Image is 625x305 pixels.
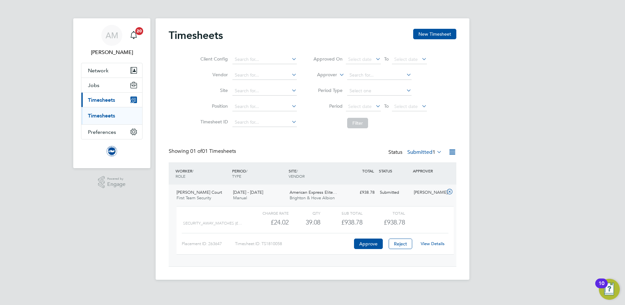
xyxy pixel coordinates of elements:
span: Jobs [88,82,99,88]
div: [PERSON_NAME] [411,187,445,198]
span: 20 [135,27,143,35]
span: [PERSON_NAME] Court [177,189,222,195]
a: Go to home page [81,146,143,156]
span: 1 [432,149,435,155]
div: Placement ID: 263647 [182,239,235,249]
span: ROLE [176,173,185,179]
span: Engage [107,182,126,187]
nav: Main navigation [73,18,150,168]
input: Search for... [232,102,297,111]
button: Timesheets [81,93,142,107]
span: / [246,168,247,173]
a: 20 [127,25,140,46]
span: Powered by [107,176,126,182]
span: [DATE] - [DATE] [233,189,263,195]
button: Network [81,63,142,78]
input: Search for... [232,55,297,64]
label: Approved On [313,56,343,62]
label: Timesheet ID [198,119,228,125]
span: Network [88,67,109,74]
button: Jobs [81,78,142,92]
button: Open Resource Center, 10 new notifications [599,279,620,300]
label: Client Config [198,56,228,62]
div: WORKER [174,165,230,182]
div: Showing [169,148,237,155]
span: SECURITY_AWAY_MATCHES (£… [183,221,242,225]
span: To [382,55,391,63]
div: Sub Total [320,209,363,217]
label: Period Type [313,87,343,93]
span: VENDOR [289,173,305,179]
span: Adrian Morris [81,48,143,56]
span: Select date [348,103,372,109]
span: Preferences [88,129,116,135]
label: Position [198,103,228,109]
span: Select date [394,56,418,62]
a: Powered byEngage [98,176,126,188]
label: Submitted [407,149,442,155]
span: TYPE [232,173,241,179]
span: / [192,168,194,173]
img: brightonandhovealbion-logo-retina.png [107,146,117,156]
label: Period [313,103,343,109]
a: AM[PERSON_NAME] [81,25,143,56]
input: Select one [347,86,412,96]
div: STATUS [377,165,411,177]
div: QTY [289,209,320,217]
div: 39.08 [289,217,320,228]
label: Vendor [198,72,228,78]
div: £938.78 [320,217,363,228]
div: Timesheets [81,107,142,124]
button: Filter [347,118,368,128]
button: Reject [389,239,412,249]
a: View Details [421,241,445,246]
button: Preferences [81,125,142,139]
div: Submitted [377,187,411,198]
input: Search for... [232,71,297,80]
span: 01 Timesheets [190,148,236,154]
div: Status [388,148,443,157]
span: Select date [394,103,418,109]
div: £24.02 [246,217,289,228]
div: PERIOD [230,165,287,182]
span: Brighton & Hove Albion [290,195,335,201]
span: £938.78 [384,218,405,226]
span: / [296,168,298,173]
a: Timesheets [88,113,115,119]
div: SITE [287,165,344,182]
input: Search for... [232,118,297,127]
input: Search for... [232,86,297,96]
div: 10 [599,283,604,292]
span: American Express Elite… [290,189,337,195]
input: Search for... [347,71,412,80]
span: To [382,102,391,110]
div: APPROVER [411,165,445,177]
span: Select date [348,56,372,62]
span: 01 of [190,148,202,154]
div: £938.78 [343,187,377,198]
span: Timesheets [88,97,115,103]
label: Site [198,87,228,93]
button: New Timesheet [413,29,456,39]
label: Approver [308,72,337,78]
div: Charge rate [246,209,289,217]
span: Manual [233,195,247,201]
div: Timesheet ID: TS1810058 [235,239,352,249]
button: Approve [354,239,383,249]
span: First Team Security [177,195,211,201]
span: AM [106,31,118,40]
div: Total [363,209,405,217]
h2: Timesheets [169,29,223,42]
span: TOTAL [362,168,374,173]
